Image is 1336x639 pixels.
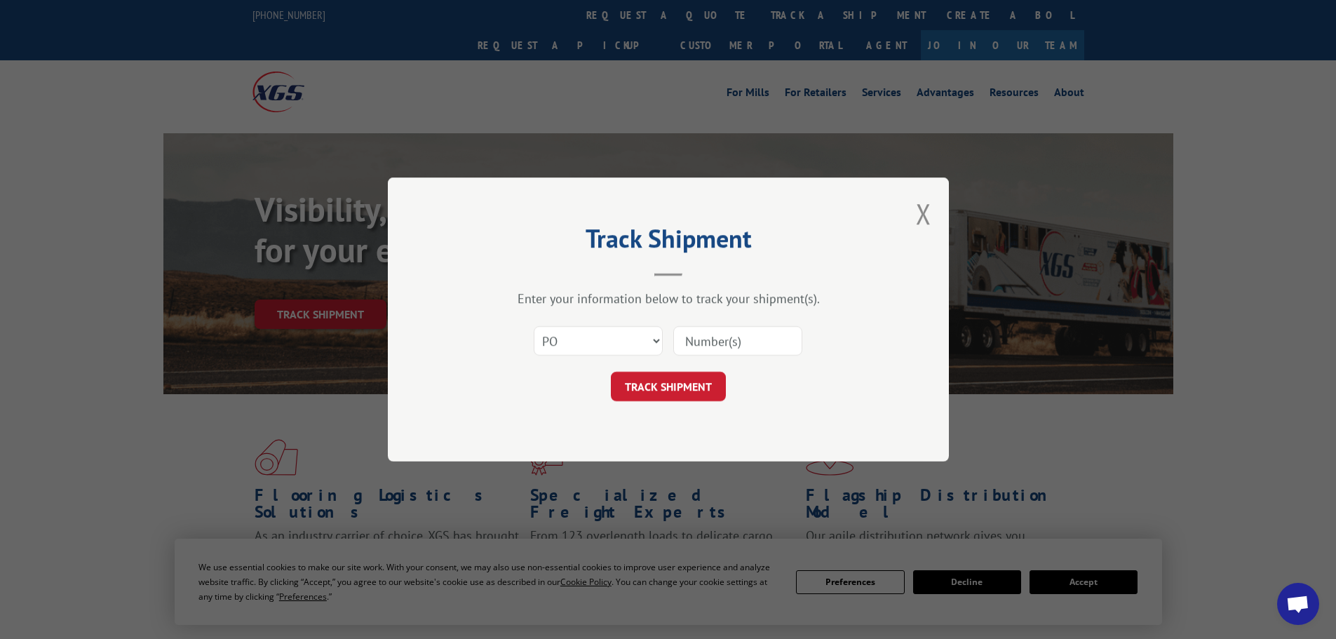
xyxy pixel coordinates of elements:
button: Close modal [916,195,931,232]
div: Enter your information below to track your shipment(s). [458,290,879,307]
a: Open chat [1277,583,1319,625]
input: Number(s) [673,326,802,356]
h2: Track Shipment [458,229,879,255]
button: TRACK SHIPMENT [611,372,726,401]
